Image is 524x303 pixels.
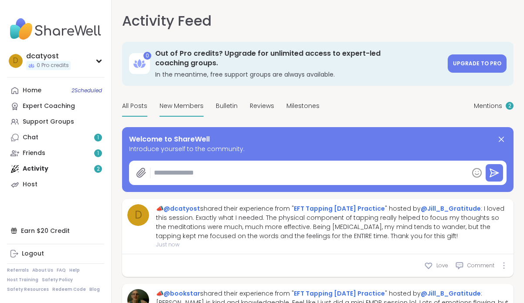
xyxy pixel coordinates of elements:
[129,134,210,145] span: Welcome to ShareWell
[13,55,18,67] span: d
[7,277,38,283] a: Host Training
[7,145,104,161] a: Friends1
[286,101,320,111] span: Milestones
[69,267,80,273] a: Help
[7,14,104,44] img: ShareWell Nav Logo
[294,289,385,298] a: EFT Tapping [DATE] Practice
[7,246,104,262] a: Logout
[250,101,274,111] span: Reviews
[7,83,104,98] a: Home2Scheduled
[216,101,238,111] span: Bulletin
[23,118,74,126] div: Support Groups
[97,134,99,141] span: 1
[421,289,481,298] a: @Jill_B_Gratitude
[163,204,200,213] a: @dcatyost
[52,286,86,293] a: Redeem Code
[163,289,200,298] a: @bookstar
[57,267,66,273] a: FAQ
[7,130,104,145] a: Chat1
[143,52,151,60] div: 0
[156,241,508,249] span: Just now
[42,277,73,283] a: Safety Policy
[97,150,99,157] span: 1
[129,145,507,154] span: Introduce yourself to the community.
[22,249,44,258] div: Logout
[23,133,38,142] div: Chat
[7,223,104,239] div: Earn $20 Credit
[32,267,53,273] a: About Us
[7,114,104,130] a: Support Groups
[155,70,442,79] h3: In the meantime, free support groups are always available.
[37,62,69,69] span: 0 Pro credits
[122,10,211,31] h1: Activity Feed
[156,204,508,241] div: 📣 shared their experience from " " hosted by : I loved this session. Exactly what I needed. The p...
[421,204,481,213] a: @Jill_B_Gratitude
[23,86,41,95] div: Home
[448,54,507,73] a: Upgrade to Pro
[71,87,102,94] span: 2 Scheduled
[453,60,501,67] span: Upgrade to Pro
[467,262,494,269] span: Comment
[155,49,442,68] h3: Out of Pro credits? Upgrade for unlimited access to expert-led coaching groups.
[127,204,149,226] a: d
[7,286,49,293] a: Safety Resources
[436,262,448,269] span: Love
[508,102,511,110] span: 2
[23,180,37,189] div: Host
[23,149,45,158] div: Friends
[294,204,385,213] a: EFT Tapping [DATE] Practice
[23,102,75,111] div: Expert Coaching
[122,101,147,111] span: All Posts
[89,286,100,293] a: Blog
[7,177,104,192] a: Host
[7,267,29,273] a: Referrals
[474,101,502,111] span: Mentions
[160,101,204,111] span: New Members
[135,207,142,223] span: d
[7,98,104,114] a: Expert Coaching
[26,51,71,61] div: dcatyost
